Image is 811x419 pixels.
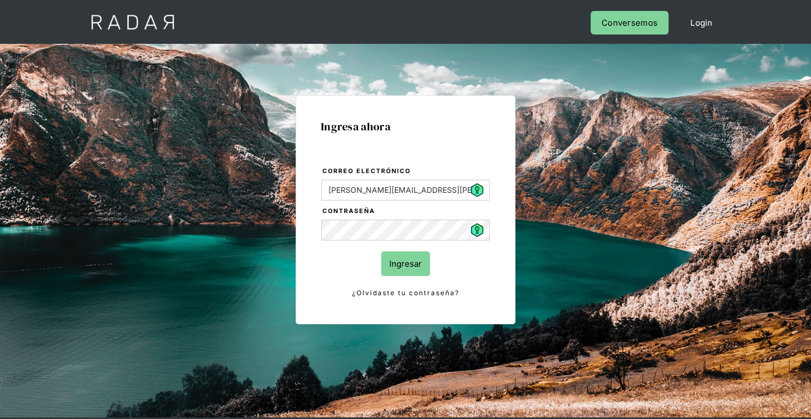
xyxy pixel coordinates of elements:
input: bruce@wayne.com [321,180,490,200]
a: Login [679,11,724,35]
input: Ingresar [381,251,430,276]
form: Login Form [321,165,490,299]
label: Correo electrónico [322,166,490,177]
h1: Ingresa ahora [321,120,490,133]
a: Conversemos [591,11,668,35]
label: Contraseña [322,206,490,217]
a: ¿Olvidaste tu contraseña? [321,287,490,299]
